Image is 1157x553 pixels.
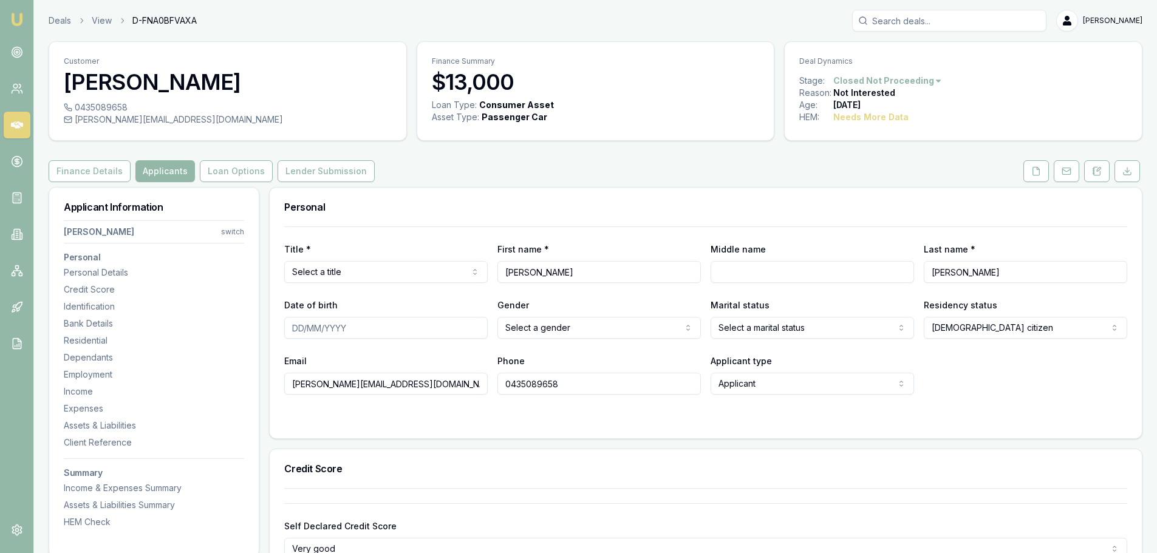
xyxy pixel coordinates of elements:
div: [DATE] [833,99,861,111]
label: Gender [497,300,529,310]
div: switch [221,227,244,237]
div: Consumer Asset [479,99,554,111]
a: Deals [49,15,71,27]
h3: Summary [64,469,244,477]
span: D-FNA0BFVAXA [132,15,197,27]
div: HEM Check [64,516,244,528]
div: Asset Type : [432,111,479,123]
h3: Applicant Information [64,202,244,212]
div: 0435089658 [64,101,392,114]
label: Last name * [924,244,975,254]
button: Finance Details [49,160,131,182]
div: Credit Score [64,283,244,296]
div: Loan Type: [432,99,477,111]
div: Expenses [64,402,244,415]
div: Assets & Liabilities Summary [64,499,244,511]
div: Client Reference [64,436,244,449]
div: Needs More Data [833,111,909,123]
h3: Credit Score [284,464,1127,473]
a: View [92,15,112,27]
button: Lender Submission [278,160,375,182]
div: Age: [799,99,833,111]
input: Search deals [852,10,1046,32]
div: Stage: [799,75,833,87]
label: Self Declared Credit Score [284,521,397,531]
div: Income [64,385,244,398]
p: Finance Summary [432,56,760,66]
nav: breadcrumb [49,15,197,27]
label: Applicant type [711,356,772,366]
span: [PERSON_NAME] [1083,16,1142,25]
button: Loan Options [200,160,273,182]
h3: Personal [64,253,244,262]
div: Identification [64,300,244,313]
a: Lender Submission [275,160,377,182]
img: emu-icon-u.png [10,12,24,27]
input: 0431 234 567 [497,373,701,395]
label: Date of birth [284,300,338,310]
div: Personal Details [64,266,244,279]
div: Employment [64,368,244,381]
div: Income & Expenses Summary [64,482,244,494]
div: Passenger Car [482,111,547,123]
h3: [PERSON_NAME] [64,70,392,94]
p: Customer [64,56,392,66]
label: Phone [497,356,525,366]
h3: Personal [284,202,1127,212]
div: Assets & Liabilities [64,419,244,432]
div: [PERSON_NAME][EMAIL_ADDRESS][DOMAIN_NAME] [64,114,392,126]
div: Dependants [64,351,244,364]
label: Marital status [711,300,770,310]
input: DD/MM/YYYY [284,317,488,339]
label: Middle name [711,244,766,254]
div: Residential [64,334,244,347]
label: First name * [497,244,549,254]
label: Title * [284,244,311,254]
div: Reason: [799,87,833,99]
a: Applicants [133,160,197,182]
h3: $13,000 [432,70,760,94]
div: Bank Details [64,317,244,330]
a: Finance Details [49,160,133,182]
div: [PERSON_NAME] [64,226,134,238]
div: Not Interested [833,87,895,99]
label: Residency status [924,300,997,310]
div: HEM: [799,111,833,123]
button: Applicants [135,160,195,182]
a: Loan Options [197,160,275,182]
p: Deal Dynamics [799,56,1127,66]
button: Closed Not Proceeding [833,75,943,87]
label: Email [284,356,307,366]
